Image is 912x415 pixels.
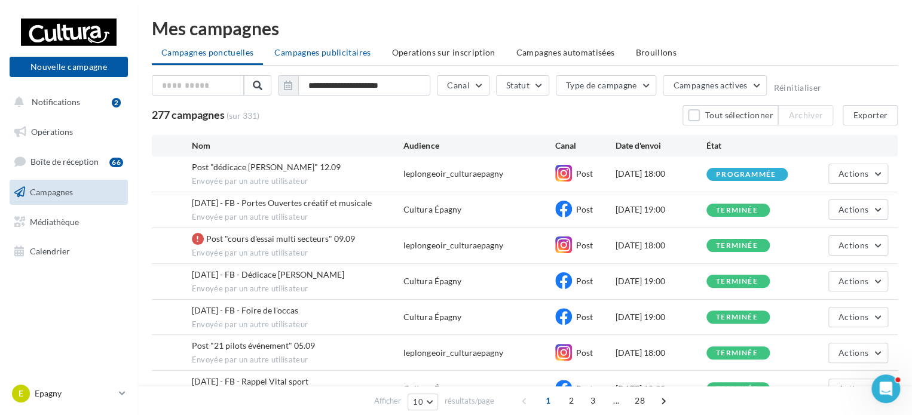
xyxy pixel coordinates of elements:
[30,246,70,256] span: Calendrier
[403,347,503,359] div: leplongeoir_culturaepagny
[716,242,758,250] div: terminée
[192,198,372,208] span: 10.09.2025 - FB - Portes Ouvertes créatif et musicale
[403,239,503,251] div: leplongeoir_culturaepagny
[828,235,888,256] button: Actions
[576,276,593,286] span: Post
[583,391,602,410] span: 3
[31,127,73,137] span: Opérations
[616,140,706,152] div: Date d'envoi
[616,383,706,395] div: [DATE] 18:30
[7,119,130,145] a: Opérations
[109,158,123,167] div: 66
[663,75,767,96] button: Campagnes actives
[35,388,114,399] p: Epagny
[616,275,706,287] div: [DATE] 19:00
[576,383,593,394] span: Post
[706,140,797,152] div: État
[192,212,404,223] span: Envoyée par un autre utilisateur
[374,395,401,407] span: Afficher
[778,105,833,125] button: Archiver
[192,176,404,187] span: Envoyée par un autre utilisateur
[403,204,461,216] div: Cultura Épagny
[192,162,341,172] span: Post "dédicace CEDRIC" 12.09
[30,187,73,197] span: Campagnes
[192,284,404,294] span: Envoyée par un autre utilisateur
[683,105,778,125] button: Tout sélectionner
[192,269,344,279] span: 08.09.2025 - FB - Dédicace Sapin-defour
[496,75,549,96] button: Statut
[576,168,593,179] span: Post
[871,374,900,403] iframe: Intercom live chat
[828,379,888,399] button: Actions
[556,75,657,96] button: Type de campagne
[555,140,616,152] div: Canal
[7,210,130,235] a: Médiathèque
[607,391,626,410] span: ...
[716,349,758,357] div: terminée
[828,164,888,184] button: Actions
[30,216,79,226] span: Médiathèque
[616,168,706,180] div: [DATE] 18:00
[838,312,868,322] span: Actions
[635,47,677,57] span: Brouillons
[391,47,495,57] span: Operations sur inscription
[32,97,80,107] span: Notifications
[562,391,581,410] span: 2
[408,394,438,410] button: 10
[576,348,593,358] span: Post
[413,397,423,407] span: 10
[206,233,355,244] span: Post "cours d'essai multi secteurs" 09.09
[30,156,99,167] span: Boîte de réception
[192,376,308,386] span: 03.09.2025 - FB - Rappel Vital sport
[576,204,593,214] span: Post
[192,248,404,259] span: Envoyée par un autre utilisateur
[716,313,758,321] div: terminée
[716,171,776,179] div: programmée
[828,343,888,363] button: Actions
[7,149,130,174] a: Boîte de réception66
[838,276,868,286] span: Actions
[716,385,758,393] div: terminée
[630,391,650,410] span: 28
[773,83,821,93] button: Réinitialiser
[403,140,555,152] div: Audience
[828,307,888,327] button: Actions
[10,382,128,405] a: E Epagny
[112,98,121,107] div: 2
[616,239,706,251] div: [DATE] 18:00
[403,383,461,395] div: Cultura Épagny
[838,204,868,214] span: Actions
[192,140,404,152] div: Nom
[538,391,558,410] span: 1
[403,168,503,180] div: leplongeoir_culturaepagny
[192,340,315,351] span: Post "21 pilots événement" 05.09
[192,319,404,330] span: Envoyée par un autre utilisateur
[10,57,128,77] button: Nouvelle campagne
[828,199,888,220] button: Actions
[616,311,706,323] div: [DATE] 19:00
[403,311,461,323] div: Cultura Épagny
[274,47,371,57] span: Campagnes publicitaires
[7,239,130,264] a: Calendrier
[445,395,494,407] span: résultats/page
[838,240,868,250] span: Actions
[192,355,404,365] span: Envoyée par un autre utilisateur
[7,90,126,115] button: Notifications 2
[19,388,23,399] span: E
[673,80,747,90] span: Campagnes actives
[152,19,898,37] div: Mes campagnes
[616,347,706,359] div: [DATE] 18:00
[838,348,868,358] span: Actions
[152,108,225,121] span: 277 campagnes
[437,75,489,96] button: Canal
[7,180,130,205] a: Campagnes
[227,110,259,122] span: (sur 331)
[716,278,758,285] div: terminée
[576,312,593,322] span: Post
[576,240,593,250] span: Post
[838,383,868,394] span: Actions
[716,207,758,214] div: terminée
[843,105,898,125] button: Exporter
[192,305,298,315] span: 04.09.2025 - FB - Foire de l'occas
[838,168,868,179] span: Actions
